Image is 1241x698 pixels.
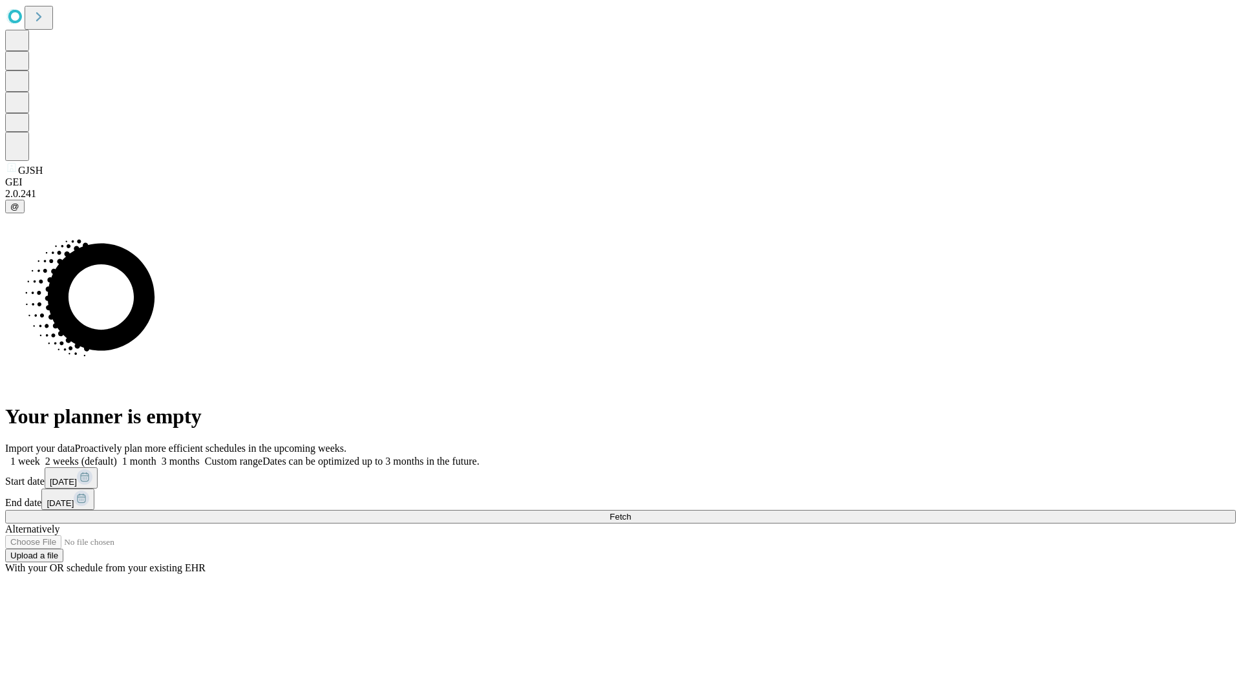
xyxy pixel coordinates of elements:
div: Start date [5,467,1236,489]
button: @ [5,200,25,213]
span: Fetch [610,512,631,522]
span: 1 week [10,456,40,467]
span: 2 weeks (default) [45,456,117,467]
span: [DATE] [47,498,74,508]
span: 3 months [162,456,200,467]
span: GJSH [18,165,43,176]
button: Upload a file [5,549,63,562]
span: Import your data [5,443,75,454]
span: [DATE] [50,477,77,487]
span: @ [10,202,19,211]
span: 1 month [122,456,156,467]
button: [DATE] [41,489,94,510]
h1: Your planner is empty [5,405,1236,428]
span: Custom range [205,456,262,467]
span: Dates can be optimized up to 3 months in the future. [262,456,479,467]
span: Alternatively [5,523,59,534]
div: GEI [5,176,1236,188]
span: Proactively plan more efficient schedules in the upcoming weeks. [75,443,346,454]
button: Fetch [5,510,1236,523]
button: [DATE] [45,467,98,489]
div: End date [5,489,1236,510]
div: 2.0.241 [5,188,1236,200]
span: With your OR schedule from your existing EHR [5,562,206,573]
